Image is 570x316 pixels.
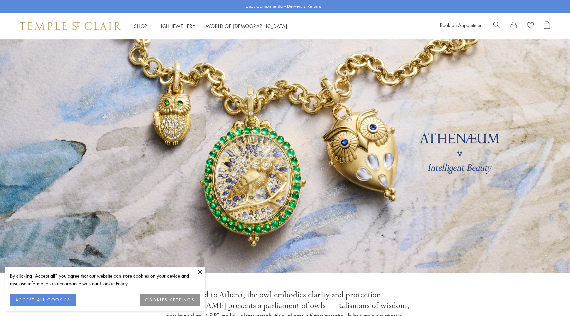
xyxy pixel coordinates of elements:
a: World of [DEMOGRAPHIC_DATA]World of [DEMOGRAPHIC_DATA] [206,23,287,29]
nav: Main navigation [134,22,287,30]
button: ACCEPT ALL COOKIES [10,294,76,306]
a: View Wishlist [527,21,534,31]
a: Search [493,21,500,31]
img: Temple St. Clair [20,22,121,30]
p: Enjoy Complimentary Delivery & Returns [246,3,321,10]
button: COOKIES SETTINGS [140,294,200,306]
a: Open Shopping Bag [544,21,550,31]
div: By clicking “Accept all”, you agree that our website can store cookies on your device and disclos... [10,272,200,287]
a: High JewelleryHigh Jewellery [157,23,196,29]
a: ShopShop [134,23,147,29]
iframe: Gorgias live chat messenger [537,285,563,309]
a: Book an Appointment [440,22,483,28]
